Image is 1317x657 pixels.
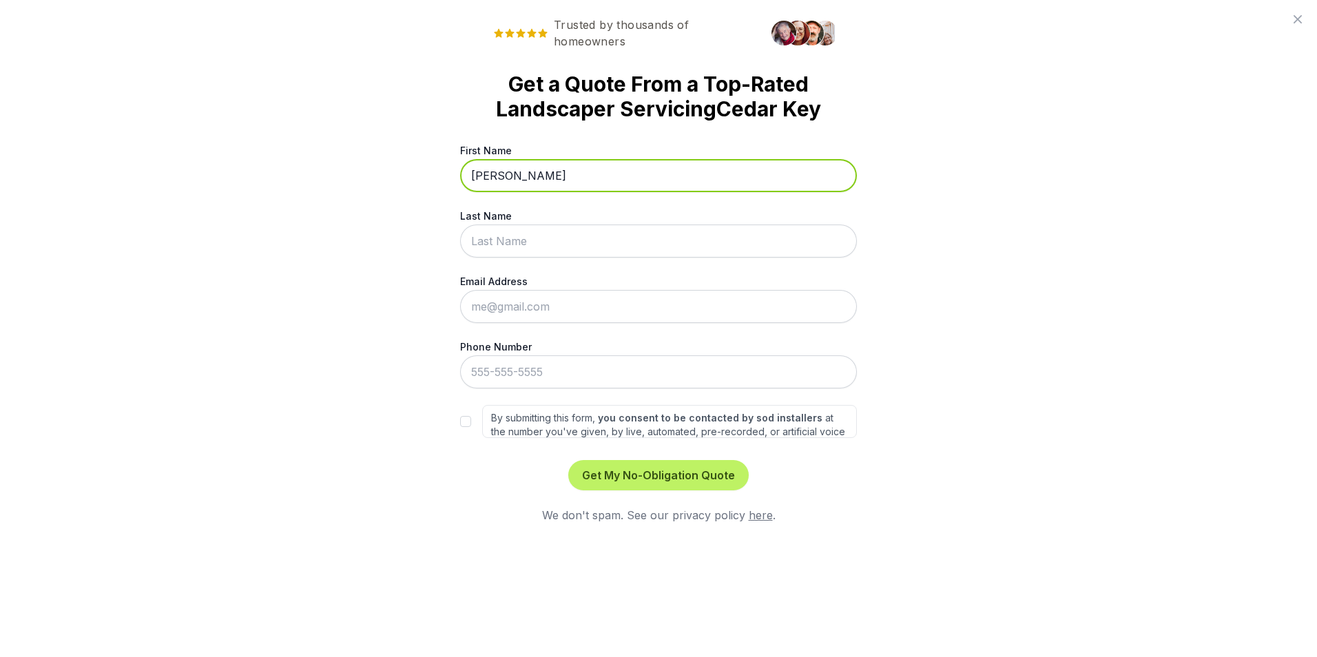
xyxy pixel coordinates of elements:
[460,355,857,388] input: 555-555-5555
[482,72,835,121] strong: Get a Quote From a Top-Rated Landscaper Servicing Cedar Key
[460,159,857,192] input: First Name
[482,17,763,50] span: Trusted by thousands of homeowners
[568,460,749,490] button: Get My No-Obligation Quote
[460,507,857,523] div: We don't spam. See our privacy policy .
[460,274,857,289] label: Email Address
[460,209,857,223] label: Last Name
[598,412,822,424] strong: you consent to be contacted by sod installers
[460,143,857,158] label: First Name
[749,508,773,522] a: here
[460,290,857,323] input: me@gmail.com
[482,405,857,438] label: By submitting this form, at the number you've given, by live, automated, pre-recorded, or artific...
[460,225,857,258] input: Last Name
[460,340,857,354] label: Phone Number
